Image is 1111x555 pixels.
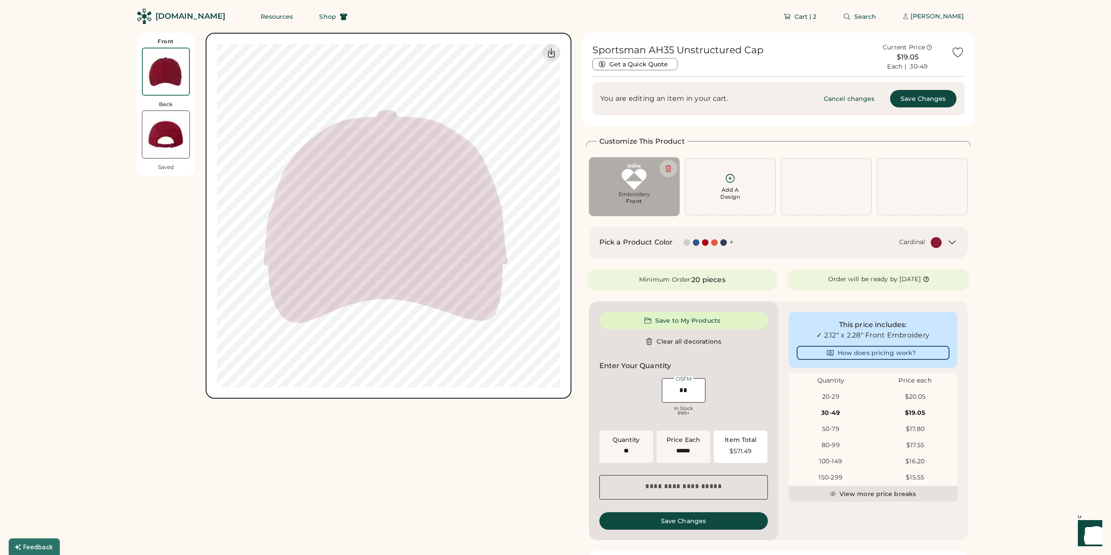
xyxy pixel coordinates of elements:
[899,238,925,247] div: Cardinal
[250,8,304,25] button: Resources
[873,457,957,466] div: $16.20
[899,275,921,284] div: [DATE]
[729,238,733,247] div: +
[592,58,678,70] button: Get a Quick Quote
[143,48,189,95] img: Sportsman AH35 Cardinal Front Thumbnail
[797,330,949,341] div: ✓ 2.12" x 2.28" Front Embroidery
[719,448,762,454] div: $571.49
[599,312,768,329] button: Save to My Products
[832,8,887,25] button: Search
[789,457,873,466] div: 100-149
[600,93,808,104] div: You are editing an item in your cart.
[789,393,873,401] div: 20-29
[691,275,725,285] div: 20 pieces
[309,8,358,25] button: Shop
[789,441,873,450] div: 80-99
[789,473,873,482] div: 150-299
[854,14,877,20] span: Search
[595,163,674,190] img: F_The_Arterie_White LOGO.ai
[158,38,174,45] div: Front
[543,44,560,62] div: Download Front Mockup
[592,44,764,56] h1: Sportsman AH35 Unstructured Cap
[155,11,225,22] div: [DOMAIN_NAME]
[1070,516,1107,553] iframe: Front Chat
[797,346,949,360] button: How does pricing work?
[873,473,957,482] div: $15.55
[599,361,671,371] h2: Enter Your Quantity
[639,276,692,284] div: Minimum Order:
[725,436,757,445] div: Item Total
[720,186,740,200] div: Add A Design
[626,198,642,205] div: Front
[911,12,964,21] div: [PERSON_NAME]
[883,43,925,52] div: Current Price
[795,14,817,20] span: Cart | 2
[319,14,336,20] span: Shop
[873,393,957,401] div: $20.05
[873,409,957,417] div: $19.05
[599,136,685,147] h2: Customize This Product
[599,512,768,530] button: Save Changes
[789,425,873,434] div: 50-79
[595,191,674,198] div: Embroidery
[674,376,693,382] div: OSFM
[873,376,957,385] div: Price each
[828,275,898,284] div: Order will be ready by
[137,9,152,24] img: Rendered Logo - Screens
[773,8,827,25] button: Cart | 2
[159,101,173,108] div: Back
[813,90,885,107] button: Cancel changes
[887,62,928,71] div: Each | 30-49
[599,237,673,248] h2: Pick a Product Color
[612,436,640,445] div: Quantity
[660,160,677,177] button: Delete this decoration.
[890,90,956,107] button: Save Changes
[789,409,873,417] div: 30-49
[158,164,174,171] div: Saved
[789,376,873,385] div: Quantity
[873,441,957,450] div: $17.55
[789,486,957,502] button: View more price breaks
[667,436,700,445] div: Price Each
[870,52,946,62] div: $19.05
[873,425,957,434] div: $17.80
[599,333,768,350] button: Clear all decorations
[662,406,705,416] div: In Stock 999+
[797,320,949,330] div: This price includes:
[142,111,189,158] img: Sportsman AH35 Cardinal Back Thumbnail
